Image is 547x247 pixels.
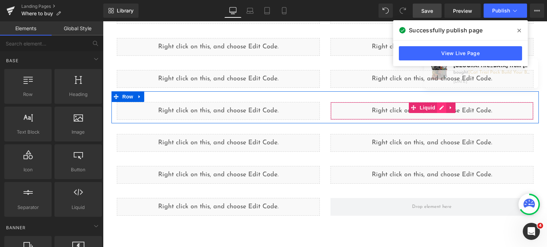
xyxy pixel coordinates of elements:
[117,7,134,14] span: Library
[537,223,543,229] span: 4
[444,4,481,18] a: Preview
[315,81,334,92] span: Liquid
[492,8,510,14] span: Publish
[484,4,527,18] button: Publish
[523,223,540,240] iframe: Intercom live chat
[409,26,483,34] span: Successfully publish page
[57,204,100,211] span: Liquid
[5,224,26,231] span: Banner
[32,70,41,81] a: Expand / Collapse
[421,7,433,15] span: Save
[399,46,522,60] a: View Live Page
[241,4,259,18] a: Laptop
[5,57,19,64] span: Base
[57,128,100,136] span: Image
[530,4,544,18] button: More
[57,91,100,98] span: Heading
[52,21,103,36] a: Global Style
[103,4,139,18] a: New Library
[396,4,410,18] button: Redo
[379,4,393,18] button: Undo
[343,81,353,92] a: Expand / Collapse
[6,91,50,98] span: Row
[6,128,50,136] span: Text Block
[259,4,276,18] a: Tablet
[276,4,293,18] a: Mobile
[57,166,100,173] span: Button
[6,204,50,211] span: Separator
[224,4,241,18] a: Desktop
[21,11,53,16] span: Where to buy
[453,7,472,15] span: Preview
[21,4,103,9] a: Landing Pages
[18,70,32,81] span: Row
[6,166,50,173] span: Icon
